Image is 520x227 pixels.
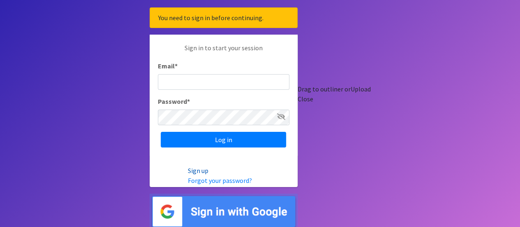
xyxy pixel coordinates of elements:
[188,166,208,175] a: Sign up
[298,84,371,94] div: Drag to outliner or
[188,176,252,185] a: Forgot your password?
[298,94,371,104] div: Close
[187,97,190,105] abbr: required
[158,61,178,71] label: Email
[161,132,286,147] input: Log in
[150,7,298,28] div: You need to sign in before continuing.
[175,62,178,70] abbr: required
[351,85,371,93] span: Upload
[158,43,289,61] p: Sign in to start your session
[158,96,190,106] label: Password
